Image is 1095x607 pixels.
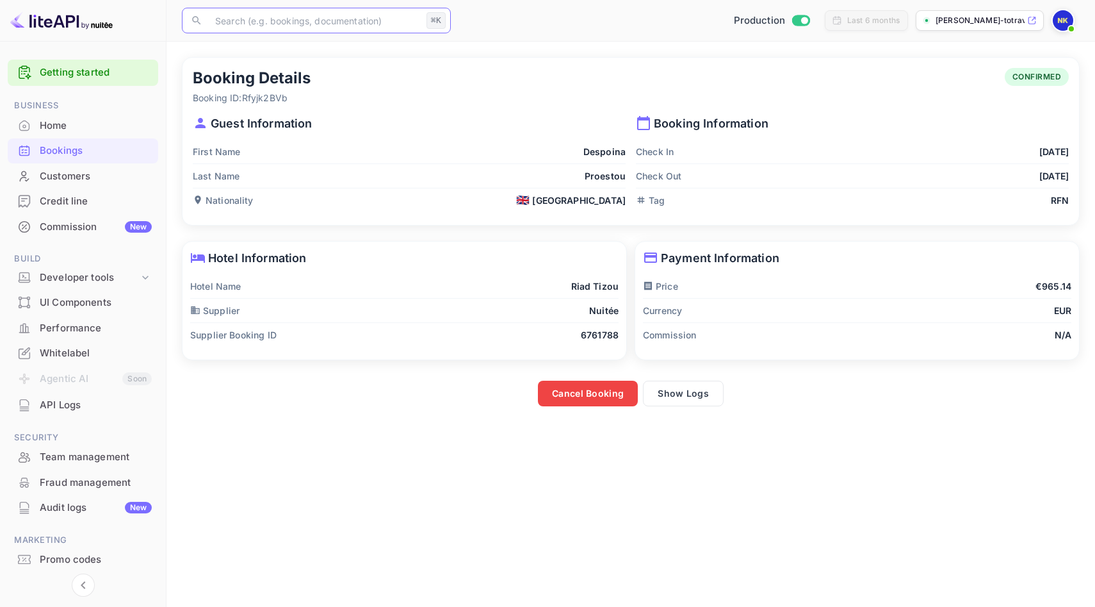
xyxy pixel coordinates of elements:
[8,393,158,417] a: API Logs
[8,290,158,315] div: UI Components
[40,346,152,361] div: Whitelabel
[190,279,241,293] p: Hotel Name
[516,194,626,207] div: [GEOGRAPHIC_DATA]
[8,138,158,162] a: Bookings
[581,328,619,342] p: 6761788
[40,220,152,235] div: Commission
[8,113,158,138] div: Home
[643,249,1071,267] p: Payment Information
[40,65,152,80] a: Getting started
[40,476,152,490] div: Fraud management
[516,195,530,206] span: 🇬🇧
[426,12,446,29] div: ⌘K
[8,316,158,340] a: Performance
[636,145,674,158] p: Check In
[40,450,152,465] div: Team management
[643,381,724,406] button: Show Logs
[8,445,158,469] a: Team management
[8,99,158,113] span: Business
[8,393,158,418] div: API Logs
[72,574,95,597] button: Collapse navigation
[8,189,158,213] a: Credit line
[40,295,152,310] div: UI Components
[40,321,152,336] div: Performance
[40,398,152,413] div: API Logs
[8,341,158,366] div: Whitelabel
[8,445,158,470] div: Team management
[193,194,254,207] p: Nationality
[10,10,113,31] img: LiteAPI logo
[8,164,158,188] a: Customers
[589,304,619,317] p: Nuitée
[8,215,158,238] a: CommissionNew
[1051,194,1069,207] p: RFN
[643,279,678,293] p: Price
[193,68,311,88] h5: Booking Details
[636,169,681,183] p: Check Out
[1035,279,1071,293] p: €965.14
[207,8,421,33] input: Search (e.g. bookings, documentation)
[8,495,158,520] div: Audit logsNew
[8,341,158,365] a: Whitelabel
[193,91,311,104] p: Booking ID: Rfyjk2BVb
[1039,169,1069,183] p: [DATE]
[1039,145,1069,158] p: [DATE]
[8,470,158,495] div: Fraud management
[8,495,158,519] a: Audit logsNew
[847,15,900,26] div: Last 6 months
[585,169,626,183] p: Proestou
[193,169,239,183] p: Last Name
[40,119,152,133] div: Home
[40,144,152,158] div: Bookings
[571,279,619,293] p: Riad Tizou
[8,290,158,314] a: UI Components
[125,502,152,513] div: New
[8,431,158,445] span: Security
[40,169,152,184] div: Customers
[643,328,697,342] p: Commission
[193,115,626,132] p: Guest Information
[1054,304,1071,317] p: EUR
[643,304,682,317] p: Currency
[8,215,158,240] div: CommissionNew
[936,15,1025,26] p: [PERSON_NAME]-totrave...
[583,145,626,158] p: Despoina
[8,189,158,214] div: Credit line
[538,381,638,406] button: Cancel Booking
[1005,71,1069,83] span: CONFIRMED
[8,470,158,494] a: Fraud management
[636,115,1069,132] p: Booking Information
[40,194,152,209] div: Credit line
[8,60,158,86] div: Getting started
[8,533,158,547] span: Marketing
[8,547,158,571] a: Promo codes
[8,547,158,572] div: Promo codes
[729,13,815,28] div: Switch to Sandbox mode
[190,304,239,317] p: Supplier
[125,221,152,233] div: New
[190,328,277,342] p: Supplier Booking ID
[8,113,158,137] a: Home
[1053,10,1073,31] img: Nikolas Kampas
[193,145,241,158] p: First Name
[40,270,139,285] div: Developer tools
[636,194,665,207] p: Tag
[40,553,152,567] div: Promo codes
[8,164,158,189] div: Customers
[8,316,158,341] div: Performance
[40,501,152,515] div: Audit logs
[1055,328,1071,342] p: N/A
[8,267,158,289] div: Developer tools
[8,252,158,266] span: Build
[734,13,786,28] span: Production
[8,138,158,163] div: Bookings
[190,249,619,267] p: Hotel Information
